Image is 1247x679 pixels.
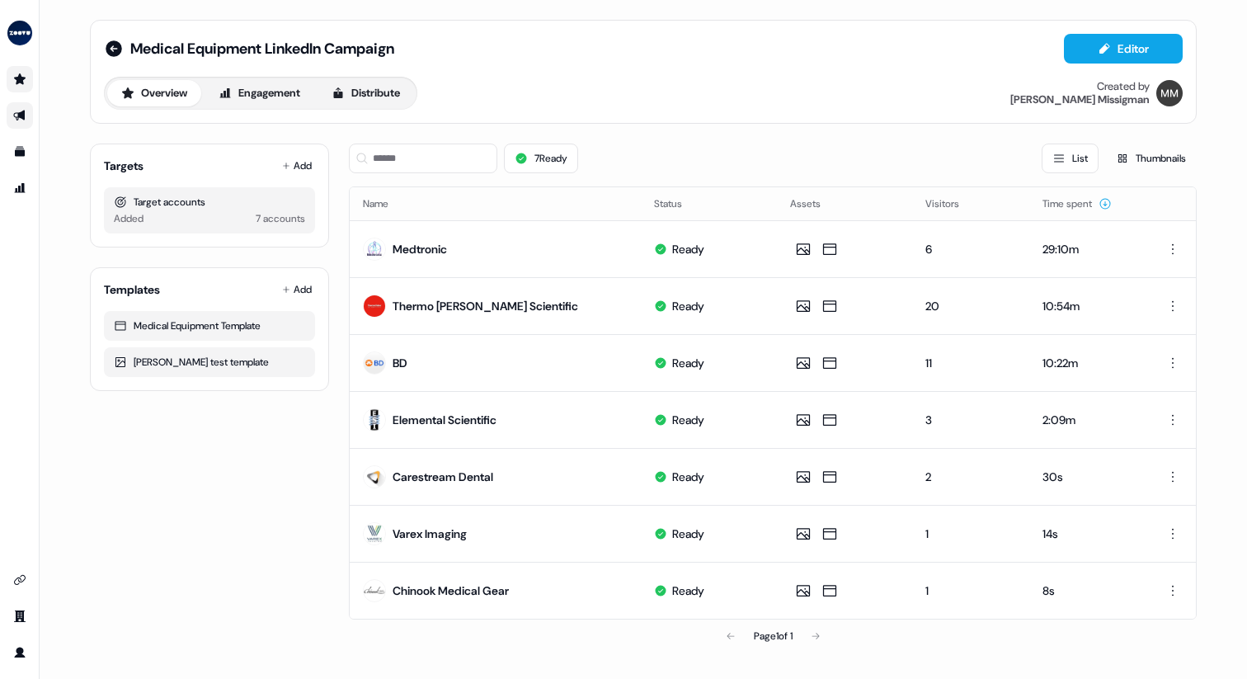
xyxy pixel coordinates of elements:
a: Go to team [7,603,33,629]
button: Time spent [1042,189,1112,219]
div: Medtronic [393,241,447,257]
button: Thumbnails [1105,144,1197,173]
button: Name [363,189,408,219]
button: 7Ready [504,144,578,173]
div: Ready [672,355,704,371]
div: 7 accounts [256,210,305,227]
div: BD [393,355,407,371]
div: 20 [925,298,1015,314]
div: Ready [672,298,704,314]
div: 1 [925,526,1015,542]
a: Go to prospects [7,66,33,92]
div: [PERSON_NAME] test template [114,354,305,370]
div: Targets [104,158,144,174]
div: 6 [925,241,1015,257]
button: Overview [107,80,201,106]
div: Ready [672,582,704,599]
div: Thermo [PERSON_NAME] Scientific [393,298,578,314]
div: Varex Imaging [393,526,467,542]
a: Go to outbound experience [7,102,33,129]
div: Added [114,210,144,227]
div: 10:22m [1042,355,1128,371]
a: Go to attribution [7,175,33,201]
img: Morgan [1156,80,1183,106]
button: Editor [1064,34,1183,64]
div: 30s [1042,469,1128,485]
div: 10:54m [1042,298,1128,314]
a: Go to integrations [7,567,33,593]
button: Status [654,189,702,219]
div: Chinook Medical Gear [393,582,509,599]
div: Ready [672,241,704,257]
a: Go to templates [7,139,33,165]
div: Carestream Dental [393,469,493,485]
button: Add [279,154,315,177]
button: List [1042,144,1099,173]
a: Go to profile [7,639,33,666]
div: Created by [1097,80,1150,93]
button: Distribute [318,80,414,106]
div: Ready [672,412,704,428]
div: 2:09m [1042,412,1128,428]
div: Elemental Scientific [393,412,496,428]
a: Editor [1064,42,1183,59]
span: Medical Equipment LinkedIn Campaign [130,39,394,59]
div: 3 [925,412,1015,428]
div: 29:10m [1042,241,1128,257]
div: Page 1 of 1 [754,628,793,644]
th: Assets [777,187,913,220]
button: Add [279,278,315,301]
div: Ready [672,526,704,542]
div: 8s [1042,582,1128,599]
button: Visitors [925,189,979,219]
div: Medical Equipment Template [114,318,305,334]
div: 1 [925,582,1015,599]
div: [PERSON_NAME] Missigman [1010,93,1150,106]
div: 14s [1042,526,1128,542]
div: Target accounts [114,194,305,210]
div: 2 [925,469,1015,485]
div: Ready [672,469,704,485]
div: 11 [925,355,1015,371]
div: Templates [104,281,160,298]
button: Engagement [205,80,314,106]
